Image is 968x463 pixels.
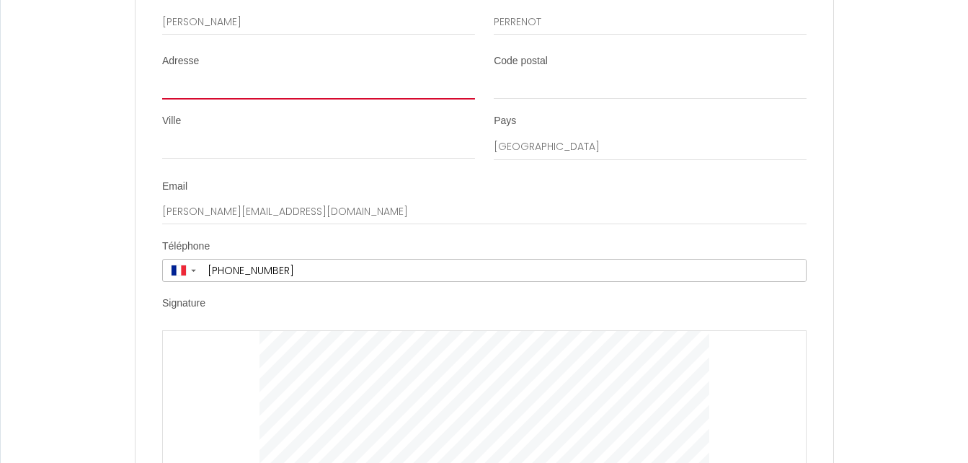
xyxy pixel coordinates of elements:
[494,114,516,128] label: Pays
[162,180,187,194] label: Email
[162,114,181,128] label: Ville
[494,54,548,69] label: Code postal
[162,239,210,254] label: Téléphone
[162,54,199,69] label: Adresse
[203,260,806,281] input: +33 6 12 34 56 78
[190,268,197,273] span: ▼
[162,296,205,311] label: Signature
